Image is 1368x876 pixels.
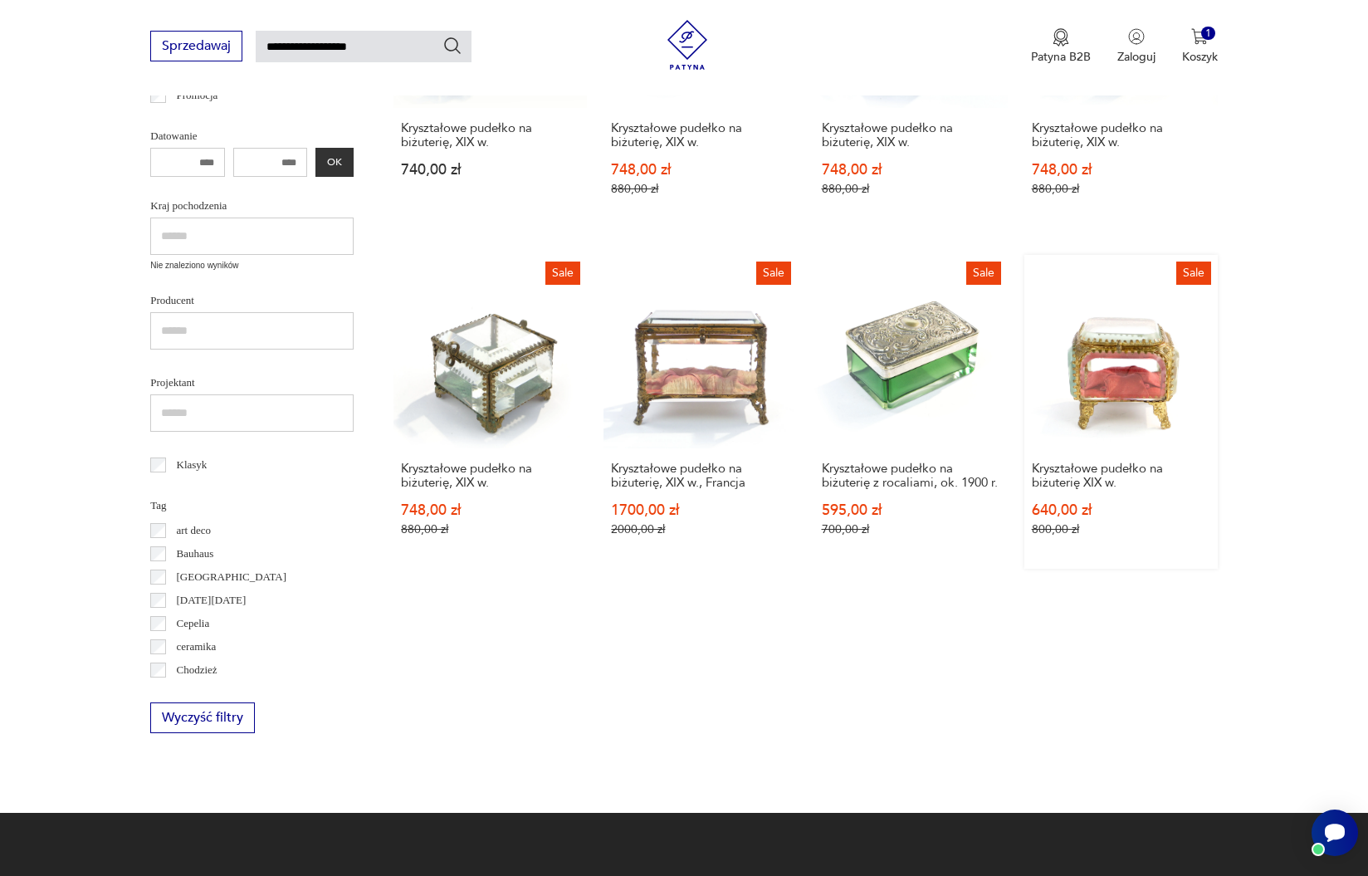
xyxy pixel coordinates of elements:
[1182,28,1218,65] button: 1Koszyk
[150,374,354,392] p: Projektant
[1053,28,1069,46] img: Ikona medalu
[1312,810,1358,856] iframe: Smartsupp widget button
[150,197,354,215] p: Kraj pochodzenia
[401,462,579,490] h3: Kryształowe pudełko na biżuterię, XIX w.
[1191,28,1208,45] img: Ikona koszyka
[611,121,789,149] h3: Kryształowe pudełko na biżuterię, XIX w.
[1031,49,1091,65] p: Patyna B2B
[177,638,217,656] p: ceramika
[401,522,579,536] p: 880,00 zł
[1117,28,1155,65] button: Zaloguj
[150,497,354,515] p: Tag
[611,462,789,490] h3: Kryształowe pudełko na biżuterię, XIX w., Francja
[1032,182,1210,196] p: 880,00 zł
[611,182,789,196] p: 880,00 zł
[177,521,212,540] p: art deco
[401,163,579,177] p: 740,00 zł
[662,20,712,70] img: Patyna - sklep z meblami i dekoracjami vintage
[822,503,1000,517] p: 595,00 zł
[1031,28,1091,65] a: Ikona medaluPatyna B2B
[611,163,789,177] p: 748,00 zł
[1032,503,1210,517] p: 640,00 zł
[393,255,587,569] a: SaleKryształowe pudełko na biżuterię, XIX w.Kryształowe pudełko na biżuterię, XIX w.748,00 zł880,...
[401,121,579,149] h3: Kryształowe pudełko na biżuterię, XIX w.
[1032,522,1210,536] p: 800,00 zł
[1032,462,1210,490] h3: Kryształowe pudełko na biżuterię XIX w.
[1032,163,1210,177] p: 748,00 zł
[611,522,789,536] p: 2000,00 zł
[822,462,1000,490] h3: Kryształowe pudełko na biżuterię z rocaliami, ok. 1900 r.
[822,522,1000,536] p: 700,00 zł
[150,127,354,145] p: Datowanie
[177,545,214,563] p: Bauhaus
[150,291,354,310] p: Producent
[401,503,579,517] p: 748,00 zł
[177,661,217,679] p: Chodzież
[611,503,789,517] p: 1700,00 zł
[177,684,217,702] p: Ćmielów
[150,42,242,53] a: Sprzedawaj
[1182,49,1218,65] p: Koszyk
[1117,49,1155,65] p: Zaloguj
[1031,28,1091,65] button: Patyna B2B
[177,568,287,586] p: [GEOGRAPHIC_DATA]
[442,36,462,56] button: Szukaj
[177,456,208,474] p: Klasyk
[315,148,354,177] button: OK
[177,591,247,609] p: [DATE][DATE]
[177,614,210,633] p: Cepelia
[822,121,1000,149] h3: Kryształowe pudełko na biżuterię, XIX w.
[822,182,1000,196] p: 880,00 zł
[814,255,1008,569] a: SaleKryształowe pudełko na biżuterię z rocaliami, ok. 1900 r.Kryształowe pudełko na biżuterię z r...
[1032,121,1210,149] h3: Kryształowe pudełko na biżuterię, XIX w.
[150,702,255,733] button: Wyczyść filtry
[603,255,797,569] a: SaleKryształowe pudełko na biżuterię, XIX w., FrancjaKryształowe pudełko na biżuterię, XIX w., Fr...
[1201,27,1215,41] div: 1
[1024,255,1218,569] a: SaleKryształowe pudełko na biżuterię XIX w.Kryształowe pudełko na biżuterię XIX w.640,00 zł800,00 zł
[1128,28,1145,45] img: Ikonka użytkownika
[150,31,242,61] button: Sprzedawaj
[822,163,1000,177] p: 748,00 zł
[150,259,354,272] p: Nie znaleziono wyników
